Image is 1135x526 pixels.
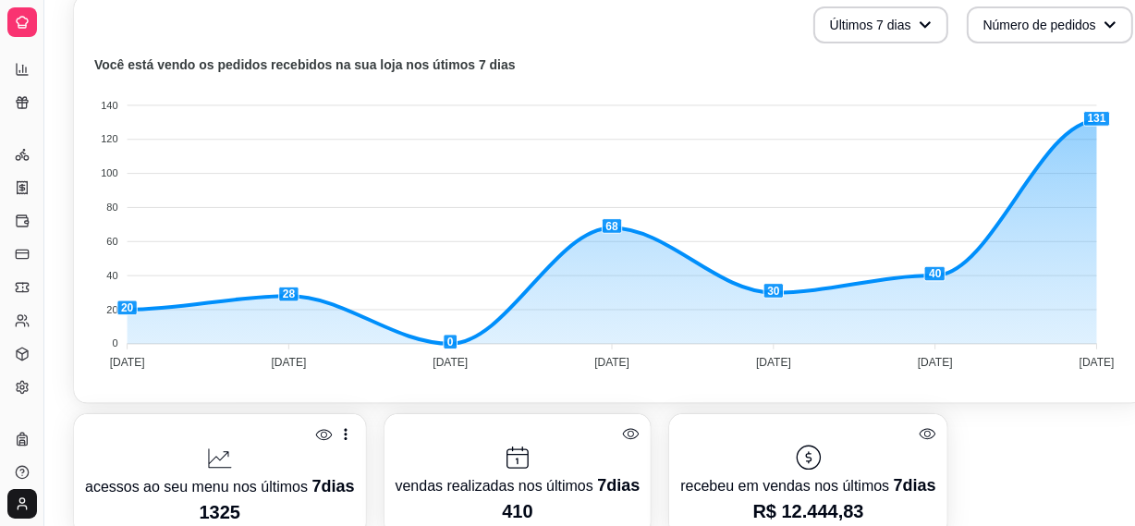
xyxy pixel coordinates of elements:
[894,476,936,495] span: 7 dias
[85,499,355,525] p: 1325
[106,304,117,315] tspan: 20
[106,270,117,281] tspan: 40
[594,356,629,369] tspan: [DATE]
[101,134,117,145] tspan: 120
[311,477,354,495] span: 7 dias
[106,236,117,247] tspan: 60
[101,167,117,178] tspan: 100
[272,356,307,369] tspan: [DATE]
[433,356,468,369] tspan: [DATE]
[680,498,935,524] p: R$ 12.444,83
[110,356,145,369] tspan: [DATE]
[967,6,1133,43] button: Número de pedidos
[112,338,117,349] tspan: 0
[101,100,117,111] tspan: 140
[94,58,516,73] text: Você está vendo os pedidos recebidos na sua loja nos útimos 7 dias
[396,498,641,524] p: 410
[813,6,948,43] button: Últimos 7 dias
[756,356,791,369] tspan: [DATE]
[680,472,935,498] p: recebeu em vendas nos últimos
[106,202,117,213] tspan: 80
[918,356,953,369] tspan: [DATE]
[1080,356,1115,369] tspan: [DATE]
[597,476,640,495] span: 7 dias
[396,472,641,498] p: vendas realizadas nos últimos
[85,473,355,499] p: acessos ao seu menu nos últimos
